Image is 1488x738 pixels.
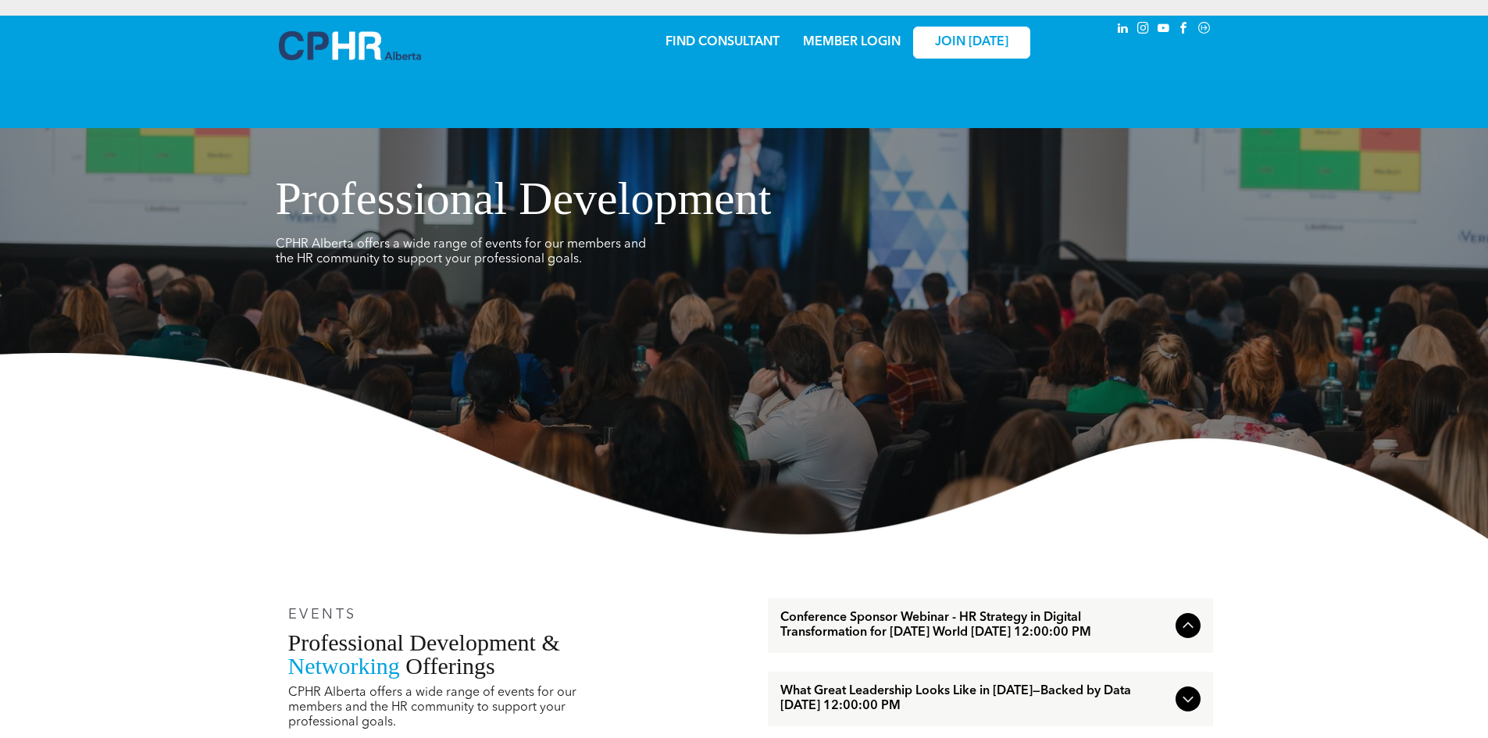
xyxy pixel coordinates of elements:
[288,686,576,729] span: CPHR Alberta offers a wide range of events for our members and the HR community to support your p...
[803,36,901,48] a: MEMBER LOGIN
[1176,20,1193,41] a: facebook
[276,238,646,266] span: CPHR Alberta offers a wide range of events for our members and the HR community to support your p...
[780,611,1169,640] span: Conference Sponsor Webinar - HR Strategy in Digital Transformation for [DATE] World [DATE] 12:00:...
[288,608,358,622] span: EVENTS
[288,653,400,679] span: Networking
[276,173,772,224] span: Professional Development
[1135,20,1152,41] a: instagram
[780,684,1169,714] span: What Great Leadership Looks Like in [DATE]—Backed by Data [DATE] 12:00:00 PM
[913,27,1030,59] a: JOIN [DATE]
[1196,20,1213,41] a: Social network
[288,629,560,655] span: Professional Development &
[1115,20,1132,41] a: linkedin
[279,31,421,60] img: A blue and white logo for cp alberta
[935,35,1008,50] span: JOIN [DATE]
[665,36,780,48] a: FIND CONSULTANT
[405,653,494,679] span: Offerings
[1155,20,1172,41] a: youtube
